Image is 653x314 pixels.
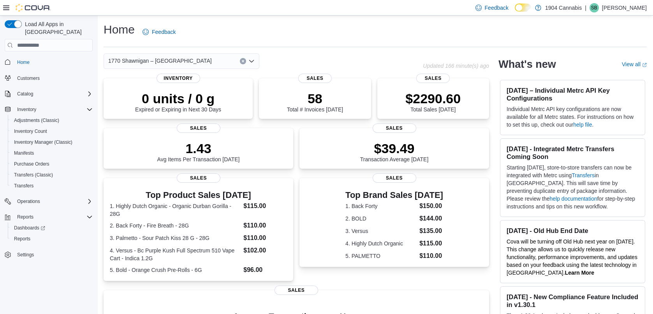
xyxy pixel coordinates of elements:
button: Customers [2,72,96,84]
button: Operations [14,197,43,206]
span: Inventory Manager (Classic) [14,139,72,145]
a: Dashboards [11,223,48,233]
p: 1904 Cannabis [545,3,582,12]
button: Inventory [14,105,39,114]
dt: 2. BOLD [345,215,416,222]
dd: $110.00 [419,251,443,261]
div: Transaction Average [DATE] [360,141,429,162]
a: Transfers [11,181,37,191]
button: Home [2,56,96,67]
button: Transfers [8,180,96,191]
button: Adjustments (Classic) [8,115,96,126]
span: Load All Apps in [GEOGRAPHIC_DATA] [22,20,93,36]
span: Purchase Orders [14,161,49,167]
dd: $115.00 [419,239,443,248]
svg: External link [642,63,647,67]
dd: $110.00 [243,221,287,230]
button: Reports [14,212,37,222]
dt: 1. Back Forty [345,202,416,210]
span: Dashboards [14,225,45,231]
a: Reports [11,234,33,243]
div: Sam Bedard [590,3,599,12]
button: Reports [2,212,96,222]
span: Feedback [485,4,509,12]
dd: $102.00 [243,246,287,255]
p: Starting [DATE], store-to-store transfers can now be integrated with Metrc using in [GEOGRAPHIC_D... [507,164,639,210]
span: Manifests [11,148,93,158]
span: Inventory Count [14,128,47,134]
button: Manifests [8,148,96,159]
a: Dashboards [8,222,96,233]
span: Sales [373,173,416,183]
button: Purchase Orders [8,159,96,169]
span: Sales [373,123,416,133]
button: Catalog [14,89,36,99]
dt: 1. Highly Dutch Organic - Organic Durban Gorilla - 28G [110,202,240,218]
h3: Top Brand Sales [DATE] [345,191,443,200]
a: Inventory Manager (Classic) [11,138,76,147]
p: 58 [287,91,343,106]
dt: 4. Highly Dutch Organic [345,240,416,247]
a: Manifests [11,148,37,158]
a: Purchase Orders [11,159,53,169]
a: Feedback [139,24,179,40]
dt: 5. PALMETTO [345,252,416,260]
h1: Home [104,22,135,37]
span: Home [17,59,30,65]
dd: $150.00 [419,201,443,211]
span: Transfers [14,183,33,189]
h2: What's new [498,58,556,71]
span: Operations [14,197,93,206]
dt: 3. Palmetto - Sour Patch Kiss 28 G - 28G [110,234,240,242]
button: Operations [2,196,96,207]
dd: $135.00 [419,226,443,236]
span: Transfers [11,181,93,191]
span: Reports [17,214,33,220]
span: Inventory Manager (Classic) [11,138,93,147]
button: Settings [2,249,96,260]
div: Total # Invoices [DATE] [287,91,343,113]
a: Home [14,58,33,67]
a: View allExternal link [622,61,647,67]
span: Sales [416,74,450,83]
a: Customers [14,74,43,83]
button: Open list of options [248,58,255,64]
h3: [DATE] – Individual Metrc API Key Configurations [507,86,639,102]
a: help documentation [550,196,597,202]
span: Reports [14,212,93,222]
span: Purchase Orders [11,159,93,169]
dd: $144.00 [419,214,443,223]
span: Customers [14,73,93,83]
span: Sales [275,286,318,295]
span: Settings [17,252,34,258]
h3: [DATE] - New Compliance Feature Included in v1.30.1 [507,293,639,309]
span: Transfers (Classic) [11,170,93,180]
p: $39.49 [360,141,429,156]
button: Reports [8,233,96,244]
a: Transfers [572,172,595,178]
a: Adjustments (Classic) [11,116,62,125]
h3: [DATE] - Integrated Metrc Transfers Coming Soon [507,145,639,161]
span: Reports [11,234,93,243]
span: Inventory [157,74,200,83]
img: Cova [16,4,51,12]
nav: Complex example [5,53,93,280]
div: Total Sales [DATE] [405,91,461,113]
span: 1770 Shawnigan – [GEOGRAPHIC_DATA] [108,56,212,65]
a: Learn More [565,270,594,276]
a: help file [573,122,592,128]
span: Feedback [152,28,176,36]
span: Reports [14,236,30,242]
dd: $96.00 [243,265,287,275]
h3: Top Product Sales [DATE] [110,191,287,200]
dd: $115.00 [243,201,287,211]
span: Catalog [14,89,93,99]
span: SB [591,3,597,12]
span: Dashboards [11,223,93,233]
span: Inventory [17,106,36,113]
span: Inventory Count [11,127,93,136]
span: Transfers (Classic) [14,172,53,178]
p: $2290.60 [405,91,461,106]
